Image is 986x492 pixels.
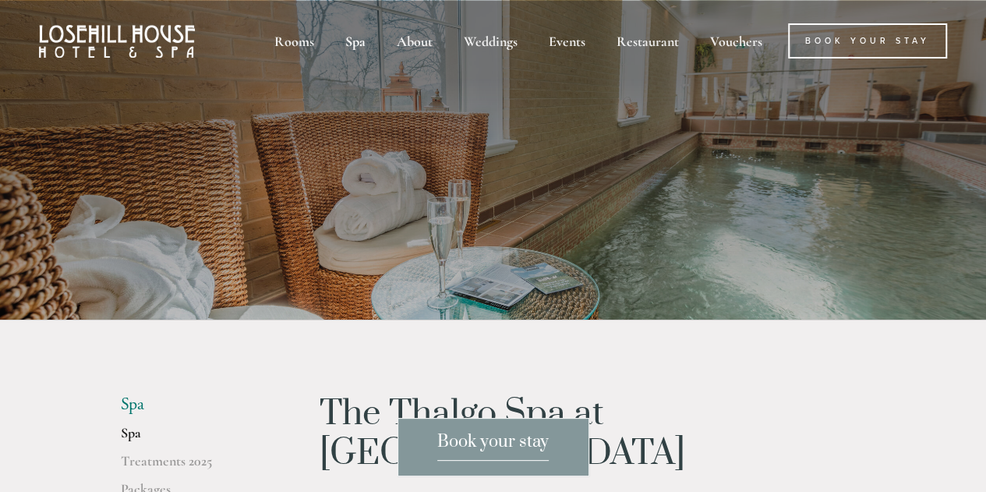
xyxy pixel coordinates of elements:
div: Restaurant [603,23,693,58]
img: Losehill House [39,25,195,58]
div: About [383,23,447,58]
div: Rooms [260,23,328,58]
div: Spa [331,23,380,58]
span: Book your stay [437,431,549,461]
h1: The Thalgo Spa at [GEOGRAPHIC_DATA] [320,395,866,473]
div: Weddings [450,23,532,58]
a: Vouchers [696,23,776,58]
div: Events [535,23,599,58]
a: Book Your Stay [788,23,947,58]
li: Spa [121,395,270,415]
a: Book your stay [398,418,589,476]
